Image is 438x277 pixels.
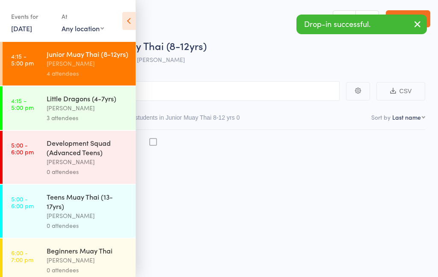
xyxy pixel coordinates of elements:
[296,15,427,34] div: Drop-in successful.
[3,131,136,184] a: 5:00 -6:00 pmDevelopment Squad (Advanced Teens)[PERSON_NAME]0 attendees
[137,55,185,64] span: [PERSON_NAME]
[47,167,128,177] div: 0 attendees
[237,114,240,121] div: 0
[11,195,34,209] time: 5:00 - 6:00 pm
[11,53,34,66] time: 4:15 - 5:00 pm
[85,38,207,53] span: Junior Muay Thai (8-12yrs)
[47,94,128,103] div: Little Dragons (4-7yrs)
[47,265,128,275] div: 0 attendees
[11,97,34,111] time: 4:15 - 5:00 pm
[47,192,128,211] div: Teens Muay Thai (13-17yrs)
[62,24,104,33] div: Any location
[11,249,33,263] time: 6:00 - 7:00 pm
[118,110,240,130] button: Other students in Junior Muay Thai 8-12 yrs0
[3,86,136,130] a: 4:15 -5:00 pmLittle Dragons (4-7yrs)[PERSON_NAME]3 attendees
[11,141,34,155] time: 5:00 - 6:00 pm
[392,113,421,121] div: Last name
[47,49,128,59] div: Junior Muay Thai (8-12yrs)
[47,221,128,230] div: 0 attendees
[3,42,136,85] a: 4:15 -5:00 pmJunior Muay Thai (8-12yrs)[PERSON_NAME]4 attendees
[386,10,430,27] a: Exit roll call
[47,103,128,113] div: [PERSON_NAME]
[47,68,128,78] div: 4 attendees
[3,185,136,238] a: 5:00 -6:00 pmTeens Muay Thai (13-17yrs)[PERSON_NAME]0 attendees
[11,24,32,33] a: [DATE]
[47,211,128,221] div: [PERSON_NAME]
[47,138,128,157] div: Development Squad (Advanced Teens)
[47,113,128,123] div: 3 attendees
[371,113,391,121] label: Sort by
[11,9,53,24] div: Events for
[47,255,128,265] div: [PERSON_NAME]
[376,82,425,100] button: CSV
[47,246,128,255] div: Beginners Muay Thai
[13,81,340,101] input: Search by name
[47,157,128,167] div: [PERSON_NAME]
[47,59,128,68] div: [PERSON_NAME]
[62,9,104,24] div: At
